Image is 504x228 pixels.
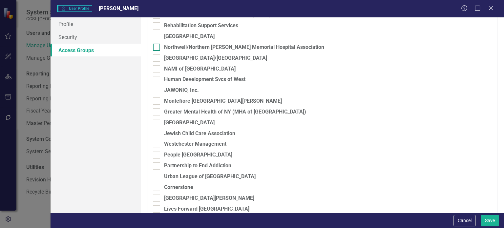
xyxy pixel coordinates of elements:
[164,76,245,83] div: Human Development Svcs of West
[164,140,226,148] div: Westchester Management
[453,215,476,226] button: Cancel
[164,119,215,127] div: [GEOGRAPHIC_DATA]
[164,205,249,213] div: Lives Forward [GEOGRAPHIC_DATA]
[51,17,141,31] a: Profile
[164,54,267,62] div: [GEOGRAPHIC_DATA]/[GEOGRAPHIC_DATA]
[164,130,235,137] div: Jewish Child Care Association
[481,215,499,226] button: Save
[164,44,324,51] div: Northwell/Northern [PERSON_NAME] Memorial Hospital Association
[164,151,232,159] div: People [GEOGRAPHIC_DATA]
[51,44,141,57] a: Access Groups
[164,33,215,40] div: [GEOGRAPHIC_DATA]
[164,97,282,105] div: Montefiore [GEOGRAPHIC_DATA][PERSON_NAME]
[99,5,138,11] span: [PERSON_NAME]
[51,31,141,44] a: Security
[164,22,238,30] div: Rehabilitation Support Services
[164,65,236,73] div: NAMI of [GEOGRAPHIC_DATA]
[164,195,254,202] div: [GEOGRAPHIC_DATA][PERSON_NAME]
[57,5,92,12] span: User Profile
[164,184,193,191] div: Cornerstone
[164,173,256,180] div: Urban League of [GEOGRAPHIC_DATA]
[164,162,231,170] div: Partnership to End Addiction
[164,87,199,94] div: JAWONIO, Inc.
[164,108,306,116] div: Greater Mental Health of NY (MHA of [GEOGRAPHIC_DATA])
